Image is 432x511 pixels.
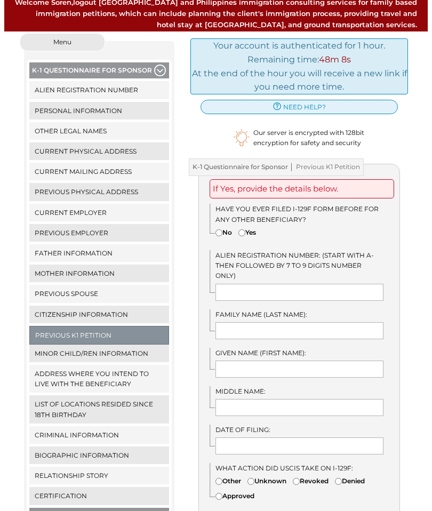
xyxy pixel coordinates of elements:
span: Previous K1 Petition [288,163,360,171]
span: Given Name (First Name): [215,349,306,357]
a: Citizenship Information [29,306,170,323]
label: Unknown [247,476,286,486]
label: Yes [238,227,256,237]
input: Yes [238,229,245,236]
label: Approved [215,491,254,501]
input: Unknown [247,478,254,485]
span: Have you EVER filed I-129F form before for any other beneficiary? [215,205,379,223]
a: Previous Physical Address [29,183,170,201]
input: Approved [215,493,222,500]
span: need help? [283,102,326,112]
a: Previous Spouse [29,285,170,302]
a: List of locations resided since 18th birthday [29,395,170,423]
a: Relationship Story [29,467,170,484]
a: Address where you intend to live with the beneficiary [29,365,170,393]
a: Minor Child/ren Information [29,345,170,362]
a: Alien Registration Number [29,81,170,99]
span: Middle Name: [215,387,266,395]
label: No [215,227,232,237]
span: Date of Filing: [215,426,270,434]
a: Criminal Information [29,426,170,444]
a: Current Employer [29,204,170,221]
span: Family Name (Last Name): [215,310,307,318]
a: Biographic Information [29,446,170,464]
a: Previous Employer [29,224,170,242]
span: Menu [53,39,71,45]
a: Personal Information [29,102,170,119]
input: Other [215,478,222,485]
button: K-1 Questionnaire for Sponsor [29,62,170,81]
span: What action did USCIS take on I-129F: [215,464,353,472]
a: Father Information [29,244,170,262]
span: Our server is encrypted with 128bit encryption for safety and security [253,127,366,148]
span: Alien Registration Number: (Start with A- then followed by 7 to 9 digits number only) [215,251,374,280]
span: 48m 8s [319,54,351,65]
a: Certification [29,487,170,505]
label: Revoked [293,476,329,486]
a: Mother Information [29,265,170,282]
a: Current Mailing Address [29,163,170,180]
div: Your account is authenticated for 1 hour. Remaining time: At the end of the hour you will receive... [190,38,408,94]
input: Revoked [293,478,300,485]
button: Menu [20,33,105,51]
h3: K-1 Questionnaire for Sponsor [189,158,364,175]
div: If Yes, provide the details below. [210,179,394,198]
input: Denied [335,478,342,485]
input: No [215,229,222,236]
a: Current Physical Address [29,142,170,160]
a: Previous K1 Petition [30,326,169,344]
a: need help? [201,100,398,114]
a: Other Legal Names [29,122,170,140]
label: Other [215,476,241,486]
label: Denied [335,476,365,486]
